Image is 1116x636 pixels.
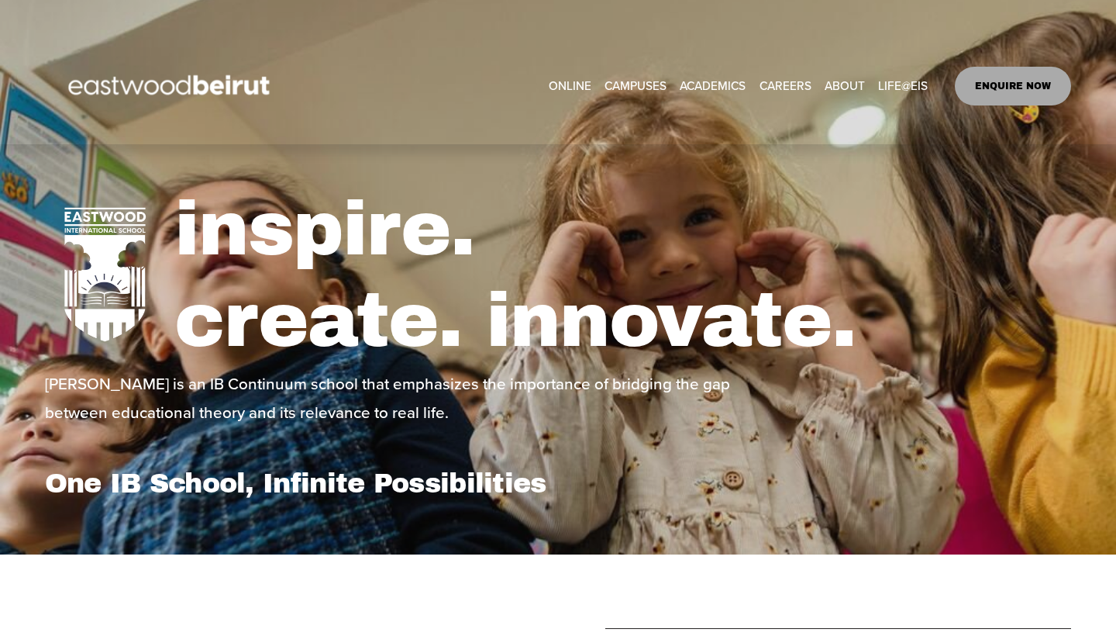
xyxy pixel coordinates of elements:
[878,74,928,99] a: folder dropdown
[680,75,746,97] span: ACADEMICS
[825,75,865,97] span: ABOUT
[45,369,770,427] p: [PERSON_NAME] is an IB Continuum school that emphasizes the importance of bridging the gap betwee...
[174,184,1072,367] h1: inspire. create. innovate.
[604,74,666,99] a: folder dropdown
[680,74,746,99] a: folder dropdown
[45,467,554,499] h1: One IB School, Infinite Possibilities
[825,74,865,99] a: folder dropdown
[878,75,928,97] span: LIFE@EIS
[759,74,811,99] a: CAREERS
[955,67,1072,105] a: ENQUIRE NOW
[549,74,591,99] a: ONLINE
[604,75,666,97] span: CAMPUSES
[45,47,298,126] img: EastwoodIS Global Site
